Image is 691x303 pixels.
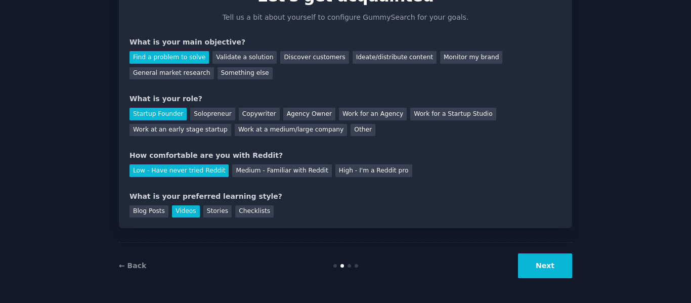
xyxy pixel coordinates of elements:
div: Medium - Familiar with Reddit [232,164,331,177]
div: Discover customers [280,51,349,64]
p: Tell us a bit about yourself to configure GummySearch for your goals. [218,12,473,23]
div: Blog Posts [129,205,168,218]
a: ← Back [119,262,146,270]
div: Agency Owner [283,108,335,120]
div: Something else [218,67,273,80]
div: Low - Have never tried Reddit [129,164,229,177]
div: Work at an early stage startup [129,124,231,137]
div: What is your main objective? [129,37,562,48]
div: Monitor my brand [440,51,502,64]
div: How comfortable are you with Reddit? [129,150,562,161]
div: What is your role? [129,94,562,104]
div: Work for an Agency [339,108,407,120]
div: Validate a solution [212,51,277,64]
div: Ideate/distribute content [353,51,437,64]
div: Stories [203,205,232,218]
div: Checklists [235,205,274,218]
div: Other [351,124,375,137]
div: Videos [172,205,200,218]
div: What is your preferred learning style? [129,191,562,202]
div: General market research [129,67,214,80]
div: High - I'm a Reddit pro [335,164,412,177]
div: Work for a Startup Studio [410,108,496,120]
div: Find a problem to solve [129,51,209,64]
div: Work at a medium/large company [235,124,347,137]
div: Copywriter [239,108,280,120]
button: Next [518,253,572,278]
div: Solopreneur [190,108,235,120]
div: Startup Founder [129,108,187,120]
